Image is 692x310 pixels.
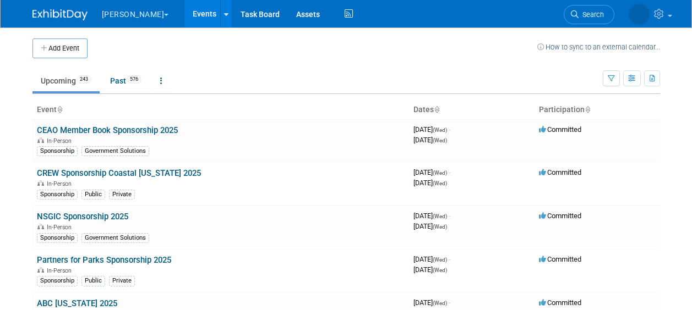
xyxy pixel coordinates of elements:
[449,298,450,307] span: -
[37,298,117,308] a: ABC [US_STATE] 2025
[409,101,535,119] th: Dates
[32,101,409,119] th: Event
[37,190,78,200] div: Sponsorship
[47,137,75,145] span: In-Person
[433,137,447,143] span: (Wed)
[37,146,78,156] div: Sponsorship
[37,180,44,186] img: In-Person Event
[433,170,447,176] span: (Wed)
[433,267,447,273] span: (Wed)
[47,224,75,231] span: In-Person
[433,257,447,263] span: (Wed)
[413,222,447,230] span: [DATE]
[539,168,581,176] span: Committed
[449,212,450,220] span: -
[433,180,447,186] span: (Wed)
[537,43,660,51] a: How to sync to an external calendar...
[57,105,62,114] a: Sort by Event Name
[413,298,450,307] span: [DATE]
[77,75,91,84] span: 243
[102,70,150,91] a: Past576
[32,38,88,58] button: Add Event
[81,146,149,156] div: Government Solutions
[81,276,105,286] div: Public
[539,125,581,134] span: Committed
[81,190,105,200] div: Public
[539,212,581,220] span: Committed
[413,265,447,274] span: [DATE]
[413,168,450,176] span: [DATE]
[109,276,135,286] div: Private
[433,224,447,230] span: (Wed)
[37,224,44,229] img: In-Person Event
[32,9,88,20] img: ExhibitDay
[539,298,581,307] span: Committed
[539,255,581,263] span: Committed
[413,125,450,134] span: [DATE]
[585,105,590,114] a: Sort by Participation Type
[433,213,447,219] span: (Wed)
[81,233,149,243] div: Government Solutions
[47,267,75,274] span: In-Person
[449,255,450,263] span: -
[37,212,128,222] a: NSGIC Sponsorship 2025
[37,125,178,135] a: CEAO Member Book Sponsorship 2025
[413,136,447,144] span: [DATE]
[564,5,614,24] a: Search
[449,168,450,176] span: -
[47,180,75,187] span: In-Person
[37,276,78,286] div: Sponsorship
[535,101,660,119] th: Participation
[413,212,450,220] span: [DATE]
[127,75,141,84] span: 576
[37,233,78,243] div: Sponsorship
[433,127,447,133] span: (Wed)
[449,125,450,134] span: -
[579,10,604,19] span: Search
[37,137,44,143] img: In-Person Event
[37,267,44,273] img: In-Person Event
[109,190,135,200] div: Private
[37,168,201,178] a: CREW Sponsorship Coastal [US_STATE] 2025
[629,4,650,25] img: Alexis Rump
[32,70,100,91] a: Upcoming243
[413,255,450,263] span: [DATE]
[37,255,171,265] a: Partners for Parks Sponsorship 2025
[433,300,447,306] span: (Wed)
[413,179,447,187] span: [DATE]
[434,105,439,114] a: Sort by Start Date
